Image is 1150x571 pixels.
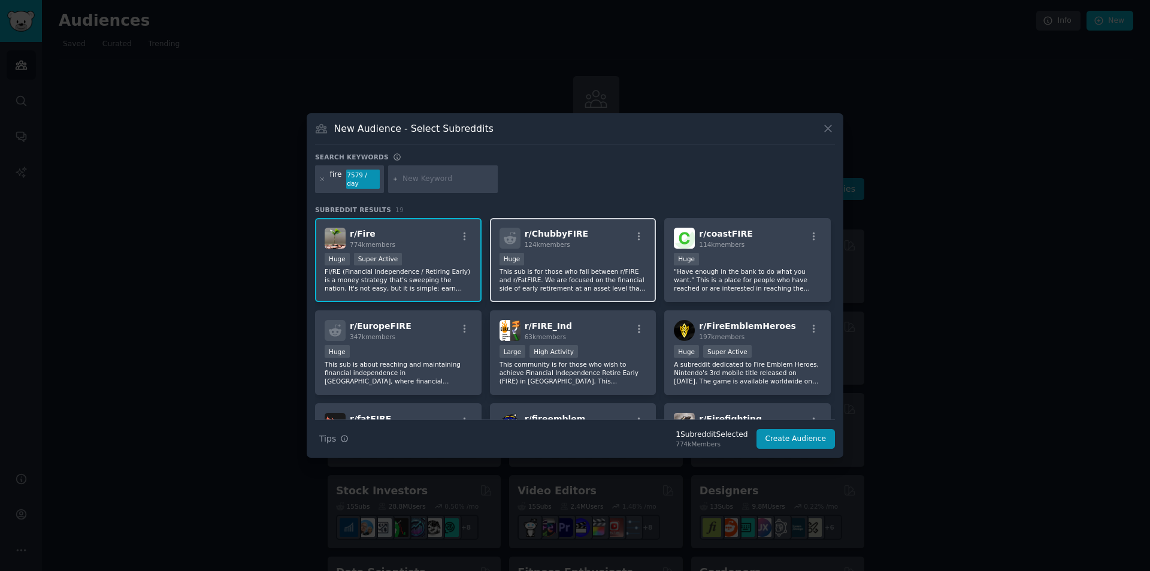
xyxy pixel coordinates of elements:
span: 63k members [525,333,566,340]
span: 124k members [525,241,570,248]
img: Firefighting [674,413,695,434]
div: Huge [674,253,699,265]
p: "Have enough in the bank to do what you want." This is a place for people who have reached or are... [674,267,821,292]
span: r/ FireEmblemHeroes [699,321,795,331]
span: r/ ChubbyFIRE [525,229,589,238]
p: FI/RE (Financial Independence / Retiring Early) is a money strategy that's sweeping the nation. I... [325,267,472,292]
img: FireEmblemHeroes [674,320,695,341]
span: r/ FIRE_Ind [525,321,572,331]
div: Huge [325,253,350,265]
button: Tips [315,428,353,449]
div: 774k Members [676,440,747,448]
p: This sub is for those who fall between r/FIRE and r/FatFIRE. We are focused on the financial side... [500,267,647,292]
img: fatFIRE [325,413,346,434]
p: A subreddit dedicated to Fire Emblem Heroes, Nintendo's 3rd mobile title released on [DATE]. The ... [674,360,821,385]
span: r/ coastFIRE [699,229,753,238]
img: Fire [325,228,346,249]
span: r/ fireemblem [525,414,586,424]
span: 197k members [699,333,745,340]
span: 347k members [350,333,395,340]
img: fireemblem [500,413,520,434]
span: Subreddit Results [315,206,391,214]
span: Tips [319,433,336,445]
span: 114k members [699,241,745,248]
div: Huge [325,345,350,358]
h3: Search keywords [315,153,389,161]
div: Super Active [703,345,752,358]
div: fire [330,170,342,189]
span: r/ Firefighting [699,414,762,424]
button: Create Audience [756,429,836,449]
img: FIRE_Ind [500,320,520,341]
div: 1 Subreddit Selected [676,430,747,440]
span: 774k members [350,241,395,248]
span: r/ fatFIRE [350,414,391,424]
img: coastFIRE [674,228,695,249]
div: 7579 / day [346,170,380,189]
p: This sub is about reaching and maintaining financial independence in [GEOGRAPHIC_DATA], where fin... [325,360,472,385]
span: r/ Fire [350,229,376,238]
p: This community is for those who wish to achieve Financial Independence Retire Early (FIRE) in [GE... [500,360,647,385]
div: High Activity [529,345,578,358]
input: New Keyword [402,174,494,185]
h3: New Audience - Select Subreddits [334,122,494,135]
div: Huge [500,253,525,265]
div: Huge [674,345,699,358]
div: Large [500,345,526,358]
div: Super Active [354,253,402,265]
span: 19 [395,206,404,213]
span: r/ EuropeFIRE [350,321,411,331]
